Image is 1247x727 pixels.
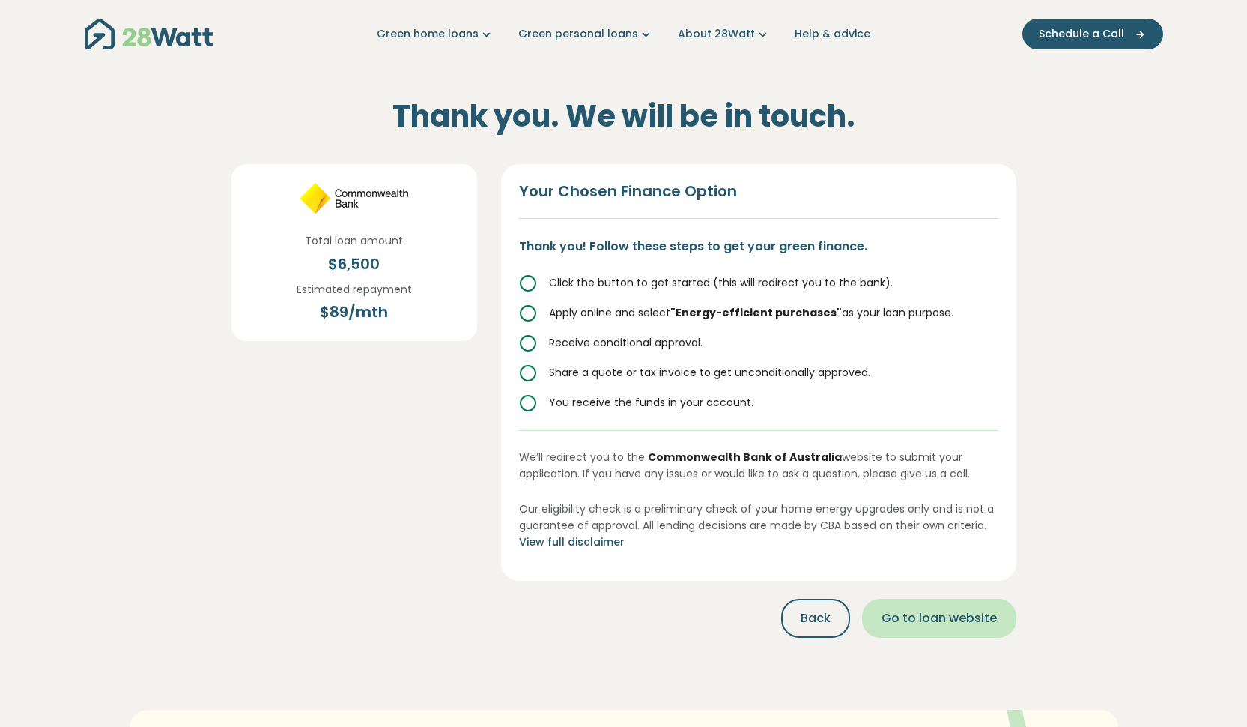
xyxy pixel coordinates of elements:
p: Thank you! Follow these steps to get your green finance. [519,237,998,256]
a: Green personal loans [518,26,654,42]
span: Receive conditional approval. [549,335,703,350]
span: Share a quote or tax invoice to get unconditionally approved. [549,365,870,380]
div: $ 6,500 [305,253,403,275]
span: Back [801,609,831,627]
strong: Commonwealth Bank of Australia [648,450,842,465]
strong: "Energy-efficient purchases" [670,305,842,320]
h2: Thank you. We will be in touch. [231,80,1016,152]
button: Schedule a Call [1022,19,1163,49]
span: You receive the funds in your account. [549,395,753,410]
button: View full disclaimer [519,534,625,550]
span: Go to loan website [882,609,997,627]
a: Help & advice [795,26,870,42]
p: We’ll redirect you to the website to submit your application. If you have any issues or would lik... [519,430,998,483]
a: Green home loans [377,26,494,42]
p: Total loan amount [305,232,403,249]
a: About 28Watt [678,26,771,42]
span: Schedule a Call [1039,26,1124,42]
h2: Your Chosen Finance Option [519,182,998,219]
div: $ 89 /mth [297,301,412,323]
span: Click the button to get started (this will redirect you to the bank). [549,275,893,290]
button: Go to loan website [862,599,1016,638]
img: CommBank - Home energy loan [298,182,410,214]
nav: Main navigation [85,15,1163,53]
p: Estimated repayment [297,281,412,298]
span: Apply online and select as your loan purpose. [549,305,953,320]
button: Back [781,599,850,638]
img: 28Watt [85,19,213,49]
p: Our eligibility check is a preliminary check of your home energy upgrades only and is not a guara... [519,501,998,551]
